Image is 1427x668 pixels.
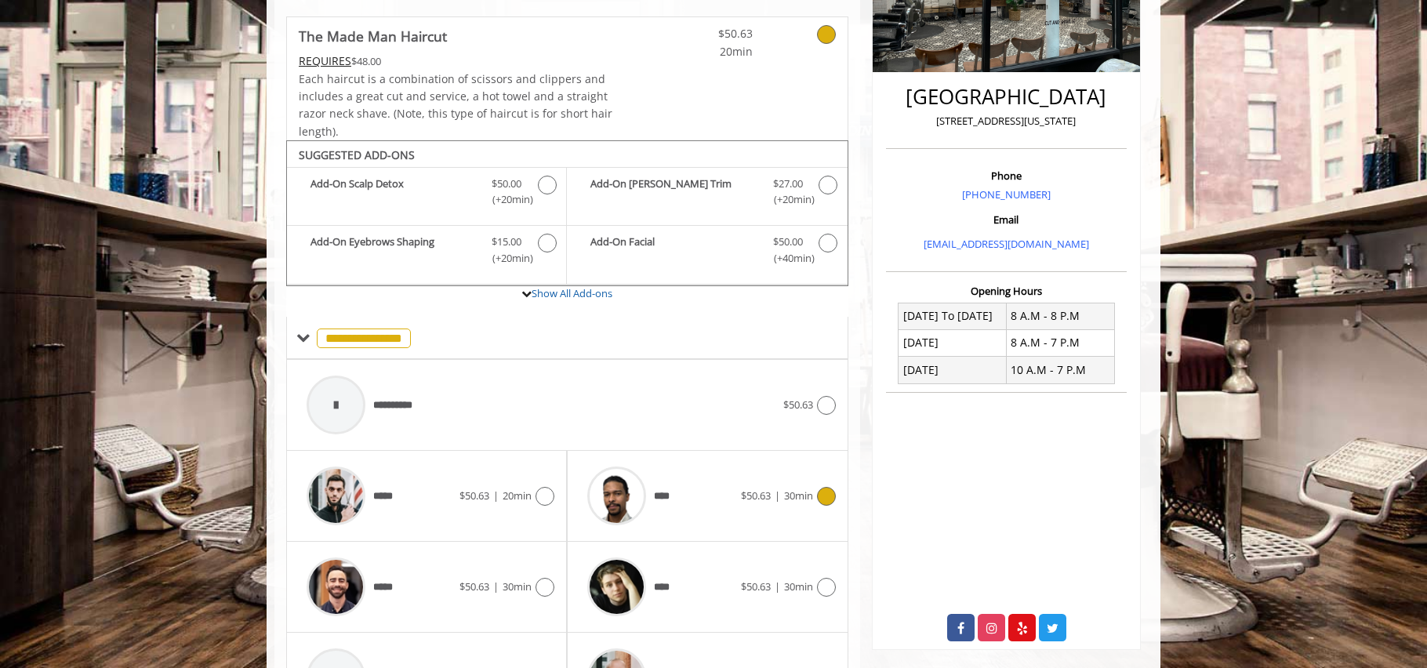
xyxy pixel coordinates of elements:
span: $15.00 [492,234,521,250]
span: (+20min ) [484,191,530,208]
span: 30min [784,579,813,594]
span: $50.00 [492,176,521,192]
span: $50.63 [741,579,771,594]
b: Add-On Scalp Detox [310,176,476,209]
span: 20min [503,488,532,503]
a: [PHONE_NUMBER] [962,187,1051,201]
span: | [493,579,499,594]
label: Add-On Eyebrows Shaping [295,234,558,270]
p: [STREET_ADDRESS][US_STATE] [890,113,1123,129]
b: The Made Man Haircut [299,25,447,47]
span: This service needs some Advance to be paid before we block your appointment [299,53,351,68]
h3: Email [890,214,1123,225]
span: (+40min ) [764,250,811,267]
span: 20min [660,43,753,60]
span: $27.00 [773,176,803,192]
td: [DATE] [899,329,1007,356]
td: [DATE] To [DATE] [899,303,1007,329]
span: $50.63 [459,579,489,594]
div: The Made Man Haircut Add-onS [286,140,848,286]
b: Add-On [PERSON_NAME] Trim [590,176,757,209]
a: [EMAIL_ADDRESS][DOMAIN_NAME] [924,237,1089,251]
span: $50.63 [783,398,813,412]
span: $50.63 [459,488,489,503]
span: (+20min ) [484,250,530,267]
span: | [493,488,499,503]
td: 8 A.M - 7 P.M [1006,329,1114,356]
label: Add-On Beard Trim [575,176,839,212]
label: Add-On Scalp Detox [295,176,558,212]
b: Add-On Eyebrows Shaping [310,234,476,267]
h3: Phone [890,170,1123,181]
span: (+20min ) [764,191,811,208]
span: Each haircut is a combination of scissors and clippers and includes a great cut and service, a ho... [299,71,612,139]
td: 10 A.M - 7 P.M [1006,357,1114,383]
td: [DATE] [899,357,1007,383]
span: $50.63 [660,25,753,42]
span: $50.00 [773,234,803,250]
b: SUGGESTED ADD-ONS [299,147,415,162]
div: $48.00 [299,53,614,70]
h3: Opening Hours [886,285,1127,296]
span: 30min [784,488,813,503]
label: Add-On Facial [575,234,839,270]
td: 8 A.M - 8 P.M [1006,303,1114,329]
span: | [775,579,780,594]
span: | [775,488,780,503]
a: Show All Add-ons [532,286,612,300]
b: Add-On Facial [590,234,757,267]
span: $50.63 [741,488,771,503]
span: 30min [503,579,532,594]
h2: [GEOGRAPHIC_DATA] [890,85,1123,108]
